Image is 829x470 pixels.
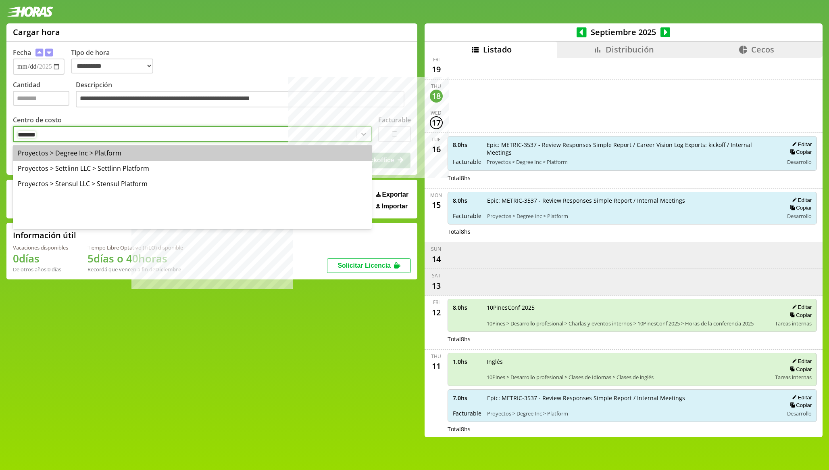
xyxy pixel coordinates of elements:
[487,373,770,381] span: 10Pines > Desarrollo profesional > Clases de Idiomas > Clases de inglés
[448,174,817,182] div: Total 8 hs
[430,199,443,212] div: 15
[487,212,778,220] span: Proyectos > Degree Inc > Platform
[587,27,660,38] span: Septiembre 2025
[87,251,183,266] h1: 5 días o 40 horas
[13,230,76,241] h2: Información útil
[453,394,481,402] span: 7.0 hs
[453,212,481,220] span: Facturable
[787,158,812,166] span: Desarrollo
[382,191,408,198] span: Exportar
[448,228,817,235] div: Total 8 hs
[433,299,439,306] div: Fri
[432,272,441,279] div: Sat
[606,44,654,55] span: Distribución
[87,266,183,273] div: Recordá que vencen a fin de
[431,109,442,116] div: Wed
[430,116,443,129] div: 17
[430,360,443,373] div: 11
[430,63,443,76] div: 19
[487,158,778,166] span: Proyectos > Degree Inc > Platform
[483,44,512,55] span: Listado
[787,312,812,319] button: Copiar
[430,90,443,103] div: 18
[448,335,817,343] div: Total 8 hs
[13,161,372,176] div: Proyectos > Settlinn LLC > Settlinn Platform
[430,192,442,199] div: Mon
[789,358,812,365] button: Editar
[378,115,411,124] label: Facturable
[87,244,183,251] div: Tiempo Libre Optativo (TiLO) disponible
[789,304,812,311] button: Editar
[787,410,812,417] span: Desarrollo
[430,279,443,292] div: 13
[430,252,443,265] div: 14
[13,176,372,191] div: Proyectos > Stensul LLC > Stensul Platform
[76,91,404,108] textarea: Descripción
[789,197,812,204] button: Editar
[787,402,812,409] button: Copiar
[487,197,778,204] span: Epic: METRIC-3537 - Review Responses Simple Report / Internal Meetings
[787,204,812,211] button: Copiar
[453,197,481,204] span: 8.0 hs
[453,304,481,311] span: 8.0 hs
[431,245,441,252] div: Sun
[13,244,68,251] div: Vacaciones disponibles
[487,304,770,311] span: 10PinesConf 2025
[789,394,812,401] button: Editar
[430,306,443,319] div: 12
[431,83,441,90] div: Thu
[775,373,812,381] span: Tareas internas
[71,48,160,75] label: Tipo de hora
[487,320,770,327] span: 10Pines > Desarrollo profesional > Charlas y eventos internos > 10PinesConf 2025 > Horas de la co...
[71,59,153,73] select: Tipo de hora
[431,353,441,360] div: Thu
[787,212,812,220] span: Desarrollo
[787,149,812,155] button: Copiar
[425,58,823,436] div: scrollable content
[13,80,76,110] label: Cantidad
[775,320,812,327] span: Tareas internas
[13,145,372,161] div: Proyectos > Degree Inc > Platform
[155,266,181,273] b: Diciembre
[76,80,411,110] label: Descripción
[327,258,411,273] button: Solicitar Licencia
[453,409,481,417] span: Facturable
[453,141,481,149] span: 8.0 hs
[487,141,778,156] span: Epic: METRIC-3537 - Review Responses Simple Report / Career Vision Log Exports: kickoff / Interna...
[448,425,817,433] div: Total 8 hs
[453,358,481,365] span: 1.0 hs
[787,366,812,373] button: Copiar
[487,410,778,417] span: Proyectos > Degree Inc > Platform
[751,44,774,55] span: Cecos
[374,191,411,199] button: Exportar
[13,27,60,38] h1: Cargar hora
[487,394,778,402] span: Epic: METRIC-3537 - Review Responses Simple Report / Internal Meetings
[13,251,68,266] h1: 0 días
[789,141,812,148] button: Editar
[453,158,481,166] span: Facturable
[431,136,441,143] div: Tue
[13,48,31,57] label: Fecha
[13,91,69,106] input: Cantidad
[13,115,62,124] label: Centro de costo
[487,358,770,365] span: Inglés
[13,266,68,273] div: De otros años: 0 días
[337,262,391,269] span: Solicitar Licencia
[381,203,408,210] span: Importar
[433,56,439,63] div: Fri
[6,6,53,17] img: logotipo
[430,143,443,156] div: 16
